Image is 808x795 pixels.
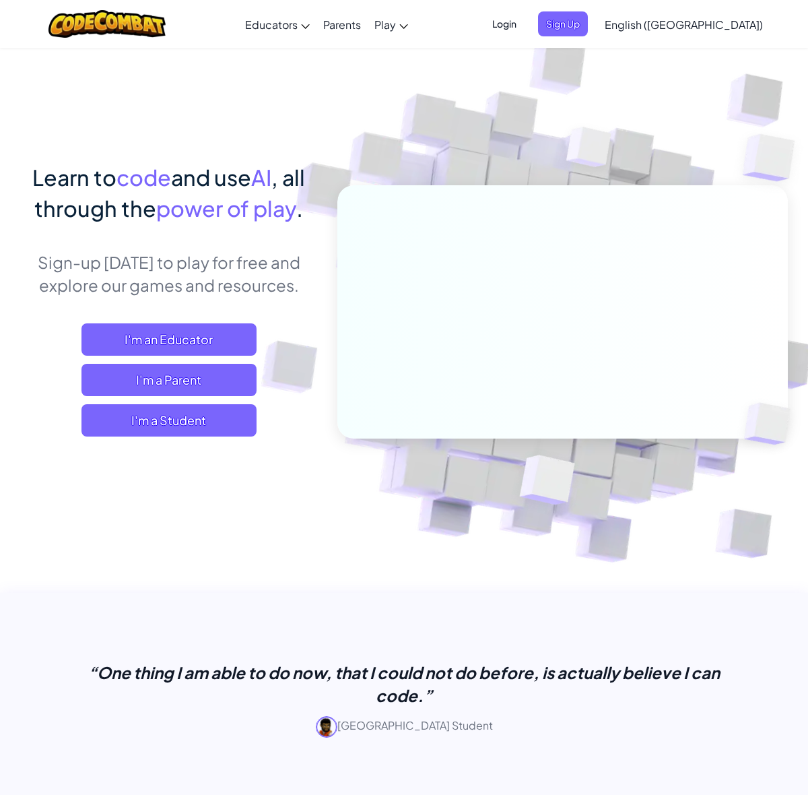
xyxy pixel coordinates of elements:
span: code [116,164,171,191]
img: CodeCombat logo [48,10,166,38]
span: AI [251,164,271,191]
a: Educators [238,6,316,42]
a: I'm an Educator [81,323,257,356]
a: Parents [316,6,368,42]
p: [GEOGRAPHIC_DATA] Student [67,716,741,738]
span: and use [171,164,251,191]
span: Learn to [32,164,116,191]
a: Play [368,6,415,42]
button: I'm a Student [81,404,257,437]
span: English ([GEOGRAPHIC_DATA]) [605,18,763,32]
span: . [296,195,303,222]
p: Sign-up [DATE] to play for free and explore our games and resources. [20,251,317,296]
span: Play [374,18,396,32]
img: Overlap cubes [541,100,638,201]
p: “One thing I am able to do now, that I could not do before, is actually believe I can code.” [67,661,741,707]
span: Educators [245,18,298,32]
a: English ([GEOGRAPHIC_DATA]) [598,6,770,42]
span: power of play [156,195,296,222]
img: avatar [316,716,337,738]
button: Sign Up [538,11,588,36]
button: Login [484,11,525,36]
a: I'm a Parent [81,364,257,396]
img: Overlap cubes [487,426,607,538]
